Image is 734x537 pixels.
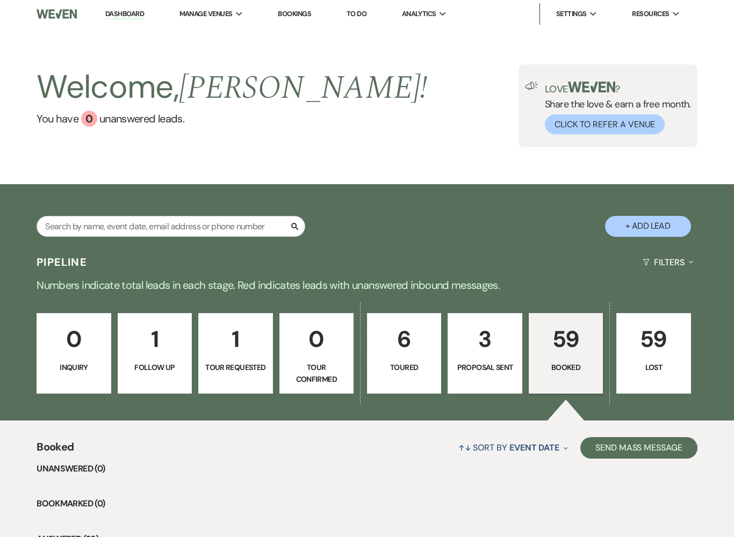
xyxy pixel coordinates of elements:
[37,64,427,111] h2: Welcome,
[118,313,192,394] a: 1Follow Up
[455,361,515,373] p: Proposal Sent
[509,442,559,453] span: Event Date
[448,313,522,394] a: 3Proposal Sent
[37,497,697,511] li: Bookmarked (0)
[538,82,691,134] div: Share the love & earn a free month.
[37,313,111,394] a: 0Inquiry
[286,321,347,357] p: 0
[205,321,265,357] p: 1
[278,9,311,18] a: Bookings
[536,321,596,357] p: 59
[568,82,616,92] img: weven-logo-green.svg
[536,361,596,373] p: Booked
[37,216,305,237] input: Search by name, event date, email address or phone number
[455,321,515,357] p: 3
[279,313,354,394] a: 0Tour Confirmed
[458,442,471,453] span: ↑↓
[374,321,434,357] p: 6
[205,361,265,373] p: Tour Requested
[37,3,77,25] img: Weven Logo
[286,361,347,386] p: Tour Confirmed
[605,216,691,237] button: + Add Lead
[44,321,104,357] p: 0
[347,9,366,18] a: To Do
[529,313,603,394] a: 59Booked
[81,111,97,127] div: 0
[623,321,683,357] p: 59
[525,82,538,90] img: loud-speaker-illustration.svg
[374,361,434,373] p: Toured
[454,433,572,462] button: Sort By Event Date
[125,321,185,357] p: 1
[545,82,691,94] p: Love ?
[105,9,144,19] a: Dashboard
[616,313,690,394] a: 59Lost
[125,361,185,373] p: Follow Up
[623,361,683,373] p: Lost
[402,9,436,19] span: Analytics
[367,313,441,394] a: 6Toured
[556,9,587,19] span: Settings
[580,437,697,459] button: Send Mass Message
[44,361,104,373] p: Inquiry
[37,462,697,476] li: Unanswered (0)
[37,111,427,127] a: You have 0 unanswered leads.
[198,313,272,394] a: 1Tour Requested
[179,63,427,113] span: [PERSON_NAME] !
[545,114,665,134] button: Click to Refer a Venue
[37,255,87,270] h3: Pipeline
[638,248,697,277] button: Filters
[37,439,74,462] span: Booked
[179,9,233,19] span: Manage Venues
[632,9,669,19] span: Resources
